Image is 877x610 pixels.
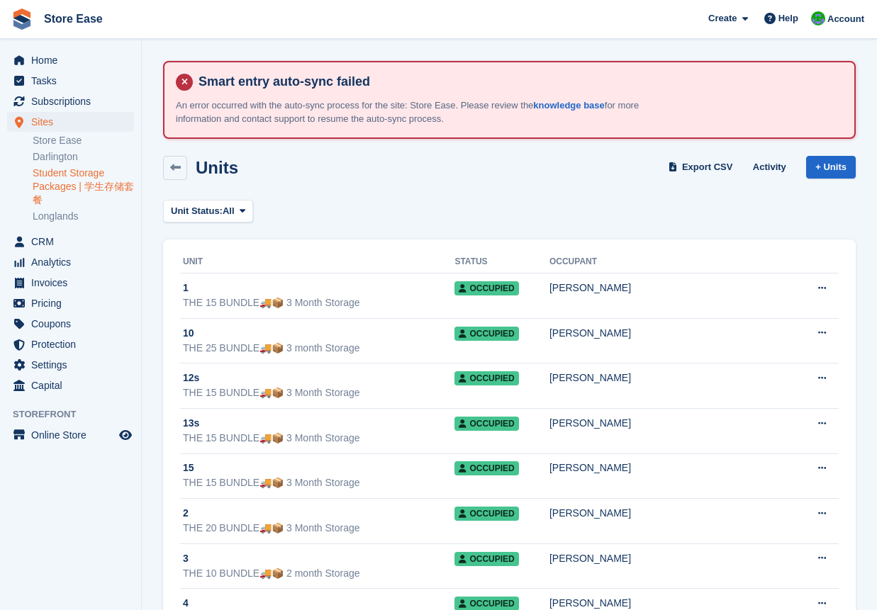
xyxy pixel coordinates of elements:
span: 12s [183,371,199,385]
span: Analytics [31,252,116,272]
span: Sites [31,112,116,132]
span: Settings [31,355,116,375]
a: menu [7,293,134,313]
th: Unit [180,251,454,273]
div: [PERSON_NAME] [549,416,795,431]
p: An error occurred with the auto-sync process for the site: Store Ease. Please review the for more... [176,98,672,126]
div: [PERSON_NAME] [549,326,795,341]
a: menu [7,252,134,272]
span: 13s [183,416,199,431]
a: menu [7,375,134,395]
div: THE 20 BUNDLE🚚📦 3 Month Storage [183,521,454,536]
img: Neal Smitheringale [811,11,825,26]
a: menu [7,355,134,375]
h2: Units [196,158,238,177]
span: Occupied [454,552,518,566]
span: Coupons [31,314,116,334]
span: Help [778,11,798,26]
th: Occupant [549,251,795,273]
a: menu [7,425,134,445]
span: Occupied [454,281,518,295]
div: [PERSON_NAME] [549,506,795,521]
span: Online Store [31,425,116,445]
a: Longlands [33,210,134,223]
a: Store Ease [38,7,108,30]
span: Occupied [454,461,518,475]
th: Status [454,251,549,273]
div: [PERSON_NAME] [549,461,795,475]
button: Unit Status: All [163,200,253,223]
a: menu [7,91,134,111]
span: Occupied [454,417,518,431]
span: All [223,204,235,218]
span: Occupied [454,507,518,521]
div: [PERSON_NAME] [549,371,795,385]
a: menu [7,112,134,132]
a: Student Storage Packages | 学生存储套餐 [33,166,134,207]
span: Occupied [454,371,518,385]
span: Unit Status: [171,204,223,218]
div: THE 15 BUNDLE🚚📦 3 Month Storage [183,431,454,446]
div: [PERSON_NAME] [549,281,795,295]
div: THE 15 BUNDLE🚚📦 3 Month Storage [183,475,454,490]
img: stora-icon-8386f47178a22dfd0bd8f6a31ec36ba5ce8667c1dd55bd0f319d3a0aa187defe.svg [11,9,33,30]
span: Tasks [31,71,116,91]
span: Invoices [31,273,116,293]
a: menu [7,71,134,91]
h4: Smart entry auto-sync failed [193,74,843,90]
a: Darlington [33,150,134,164]
div: THE 15 BUNDLE🚚📦 3 Month Storage [183,385,454,400]
span: Occupied [454,327,518,341]
span: Pricing [31,293,116,313]
a: + Units [806,156,856,179]
a: menu [7,273,134,293]
div: [PERSON_NAME] [549,551,795,566]
span: 2 [183,506,189,521]
a: Export CSV [666,156,739,179]
span: 15 [183,461,194,475]
a: Activity [747,156,792,179]
a: menu [7,50,134,70]
a: Store Ease [33,134,134,147]
div: THE 25 BUNDLE🚚📦 3 month Storage [183,341,454,356]
span: 10 [183,326,194,341]
span: Subscriptions [31,91,116,111]
span: Home [31,50,116,70]
a: Preview store [117,427,134,444]
span: Storefront [13,407,141,422]
span: Protection [31,334,116,354]
a: menu [7,232,134,252]
span: Create [708,11,737,26]
a: menu [7,314,134,334]
span: 3 [183,551,189,566]
div: THE 10 BUNDLE🚚📦 2 month Storage [183,566,454,581]
a: knowledge base [533,100,604,111]
div: THE 15 BUNDLE🚚📦 3 Month Storage [183,295,454,310]
span: Capital [31,375,116,395]
a: menu [7,334,134,354]
span: 1 [183,281,189,295]
span: Account [827,12,864,26]
span: Export CSV [682,160,733,174]
span: CRM [31,232,116,252]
